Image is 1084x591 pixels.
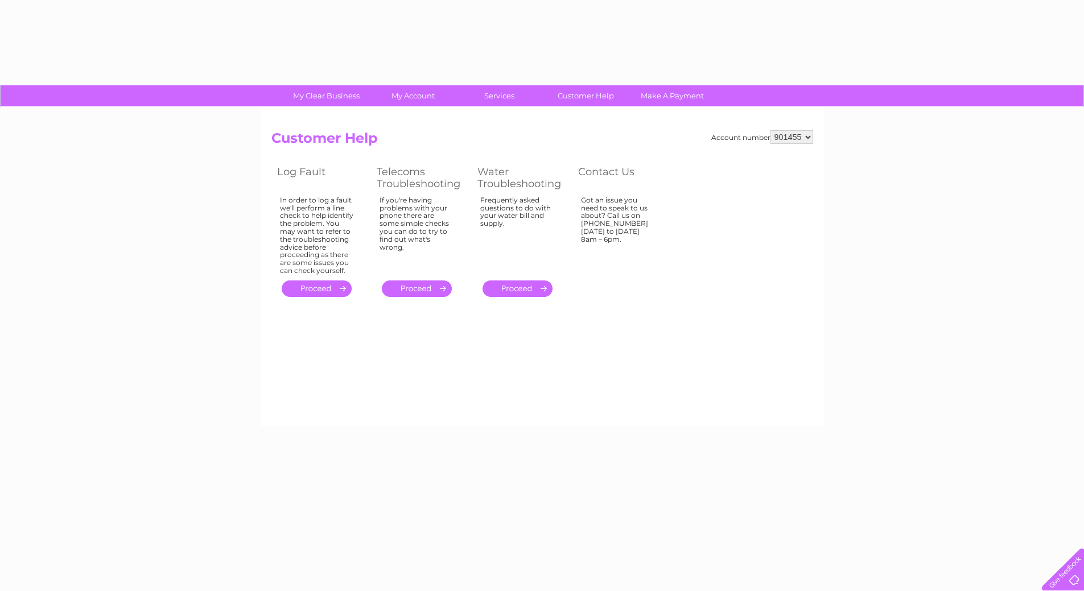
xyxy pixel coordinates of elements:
[539,85,633,106] a: Customer Help
[282,280,352,297] a: .
[380,196,455,270] div: If you're having problems with your phone there are some simple checks you can do to try to find ...
[382,280,452,297] a: .
[480,196,555,270] div: Frequently asked questions to do with your water bill and supply.
[271,163,371,193] th: Log Fault
[472,163,572,193] th: Water Troubleshooting
[572,163,672,193] th: Contact Us
[711,130,813,144] div: Account number
[483,280,553,297] a: .
[366,85,460,106] a: My Account
[625,85,719,106] a: Make A Payment
[279,85,373,106] a: My Clear Business
[280,196,354,275] div: In order to log a fault we'll perform a line check to help identify the problem. You may want to ...
[371,163,472,193] th: Telecoms Troubleshooting
[452,85,546,106] a: Services
[271,130,813,152] h2: Customer Help
[581,196,655,270] div: Got an issue you need to speak to us about? Call us on [PHONE_NUMBER] [DATE] to [DATE] 8am – 6pm.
